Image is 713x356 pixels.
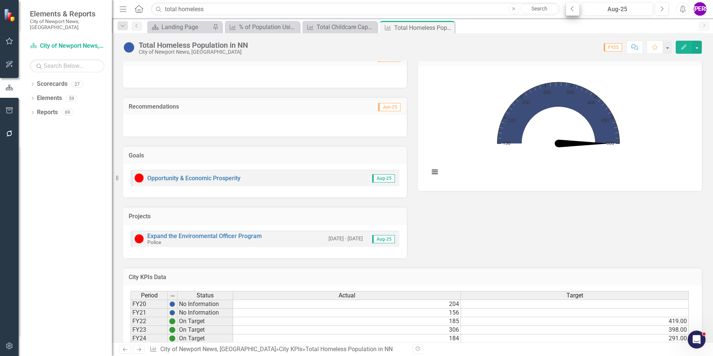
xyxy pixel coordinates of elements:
[71,81,83,87] div: 27
[37,108,58,117] a: Reports
[233,309,461,317] td: 156
[169,335,175,341] img: 6PwNOvwPkPYK2NOI6LoAAAAASUVORK5CYII=
[62,109,73,116] div: 69
[37,94,62,103] a: Elements
[3,8,17,22] img: ClearPoint Strategy
[604,43,622,51] span: FY25
[584,5,650,14] div: Aug-25
[147,232,262,240] a: Expand the Environmental Officer Program
[425,72,691,184] svg: Interactive chart
[522,99,530,105] text: 250
[149,22,211,32] a: Landing Page
[178,309,233,317] td: No Information
[135,174,144,182] img: Below Target
[135,234,144,243] img: Below Target
[587,99,595,105] text: 400
[378,103,401,111] span: Jun-25
[139,49,248,55] div: City of Newport News, [GEOGRAPHIC_DATA]
[178,326,233,334] td: On Target
[425,72,694,184] div: Chart. Highcharts interactive chart.
[582,2,653,16] button: Aug-25
[129,213,401,220] h3: Projects
[30,42,104,50] a: City of Newport News, [GEOGRAPHIC_DATA]
[430,167,440,177] button: View chart menu, Chart
[129,152,401,159] h3: Goals
[161,22,211,32] div: Landing Page
[227,22,298,32] a: % of Population Using Library Resources
[279,346,302,353] a: City KPIs
[169,310,175,316] img: BgCOk07PiH71IgAAAABJRU5ErkJggg==
[543,89,551,96] text: 300
[305,346,393,353] div: Total Homeless Population in NN
[169,318,175,324] img: 6PwNOvwPkPYK2NOI6LoAAAAASUVORK5CYII=
[169,301,175,307] img: BgCOk07PiH71IgAAAABJRU5ErkJggg==
[37,80,67,88] a: Scorecards
[688,331,706,349] iframe: Intercom live chat
[170,293,176,299] img: 8DAGhfEEPCf229AAAAAElFTkSuQmCC
[178,300,233,309] td: No Information
[66,95,78,102] div: 59
[30,9,104,18] span: Elements & Reports
[372,174,395,182] span: Aug-25
[150,345,407,354] div: » »
[329,235,363,242] small: [DATE] - [DATE]
[131,317,168,326] td: FY22
[508,117,516,124] text: 200
[131,309,168,317] td: FY21
[566,89,574,96] text: 350
[131,300,168,309] td: FY20
[233,300,461,309] td: 204
[129,274,696,281] h3: City KPIs Data
[178,334,233,343] td: On Target
[601,117,609,124] text: 450
[693,2,707,16] button: [PERSON_NAME]
[147,175,241,182] a: Opportunity & Economic Prosperity
[197,292,214,299] span: Status
[566,292,583,299] span: Target
[131,326,168,334] td: FY23
[151,3,560,16] input: Search ClearPoint...
[339,292,355,299] span: Actual
[129,103,315,110] h3: Recommendations
[233,326,461,334] td: 306
[160,346,276,353] a: City of Newport News, [GEOGRAPHIC_DATA]
[317,22,375,32] div: Total Childcare Capacity
[178,317,233,326] td: On Target
[233,317,461,326] td: 185
[461,326,689,334] td: 398.00
[394,23,453,32] div: Total Homeless Population in NN
[461,334,689,343] td: 291.00
[141,292,158,299] span: Period
[304,22,375,32] a: Total Childcare Capacity
[372,235,395,243] span: Aug-25
[169,327,175,333] img: 6PwNOvwPkPYK2NOI6LoAAAAASUVORK5CYII=
[503,139,511,146] text: 150
[131,334,168,343] td: FY24
[139,41,248,49] div: Total Homeless Population in NN
[239,22,298,32] div: % of Population Using Library Resources
[30,18,104,31] small: City of Newport News, [GEOGRAPHIC_DATA]
[147,239,161,245] small: Police
[606,139,614,146] text: 500
[461,317,689,326] td: 419.00
[559,140,607,147] path: No value. Actual.
[30,59,104,72] input: Search Below...
[123,41,135,53] img: No Information
[521,4,558,14] a: Search
[233,334,461,343] td: 184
